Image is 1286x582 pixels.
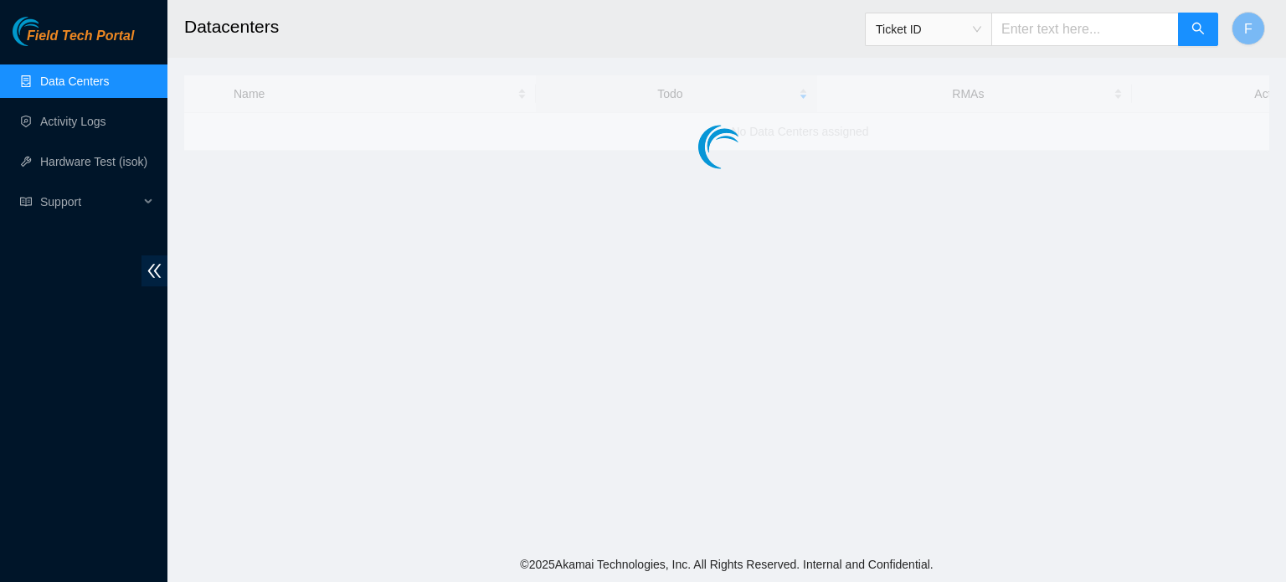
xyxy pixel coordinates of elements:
[1191,22,1205,38] span: search
[1244,18,1253,39] span: F
[13,17,85,46] img: Akamai Technologies
[40,155,147,168] a: Hardware Test (isok)
[13,30,134,52] a: Akamai TechnologiesField Tech Portal
[40,185,139,219] span: Support
[1178,13,1218,46] button: search
[40,115,106,128] a: Activity Logs
[876,17,981,42] span: Ticket ID
[991,13,1179,46] input: Enter text here...
[141,255,167,286] span: double-left
[1232,12,1265,45] button: F
[40,75,109,88] a: Data Centers
[27,28,134,44] span: Field Tech Portal
[167,547,1286,582] footer: © 2025 Akamai Technologies, Inc. All Rights Reserved. Internal and Confidential.
[20,196,32,208] span: read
